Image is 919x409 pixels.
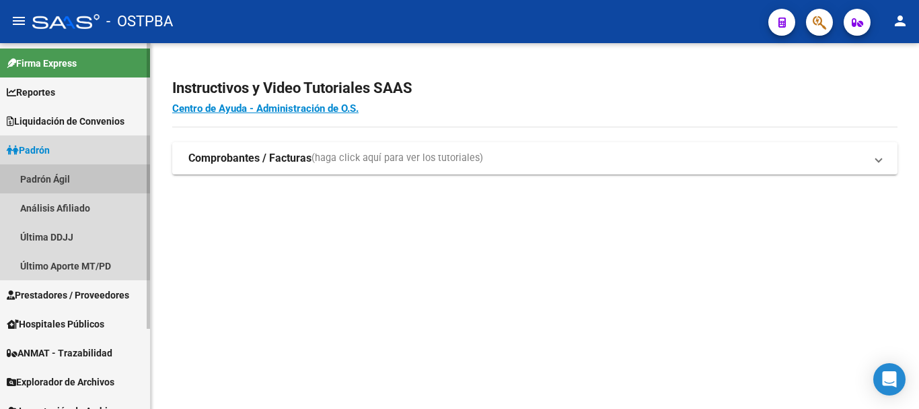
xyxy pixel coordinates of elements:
div: Open Intercom Messenger [873,363,906,396]
mat-icon: menu [11,13,27,29]
strong: Comprobantes / Facturas [188,151,311,166]
a: Centro de Ayuda - Administración de O.S. [172,102,359,115]
span: Prestadores / Proveedores [7,288,129,303]
span: Padrón [7,143,50,158]
span: ANMAT - Trazabilidad [7,346,112,360]
span: (haga click aquí para ver los tutoriales) [311,151,483,166]
mat-icon: person [892,13,908,29]
span: Liquidación de Convenios [7,114,124,129]
span: - OSTPBA [106,7,173,36]
span: Firma Express [7,56,77,71]
span: Reportes [7,85,55,100]
span: Hospitales Públicos [7,317,104,332]
h2: Instructivos y Video Tutoriales SAAS [172,75,897,101]
span: Explorador de Archivos [7,375,114,389]
mat-expansion-panel-header: Comprobantes / Facturas(haga click aquí para ver los tutoriales) [172,142,897,175]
